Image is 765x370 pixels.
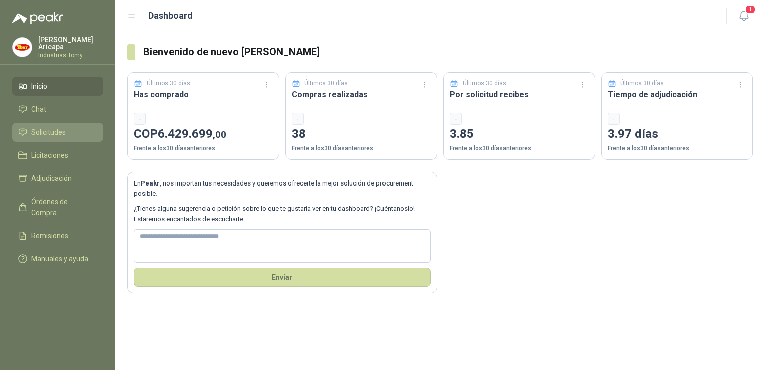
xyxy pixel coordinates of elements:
p: Industrias Tomy [38,52,103,58]
img: Company Logo [13,38,32,57]
h3: Has comprado [134,88,273,101]
button: 1 [735,7,753,25]
p: Últimos 30 días [463,79,506,88]
h1: Dashboard [148,9,193,23]
p: Frente a los 30 días anteriores [292,144,431,153]
h3: Por solicitud recibes [450,88,589,101]
a: Manuales y ayuda [12,249,103,268]
b: Peakr [141,179,160,187]
span: Órdenes de Compra [31,196,94,218]
span: Solicitudes [31,127,66,138]
a: Inicio [12,77,103,96]
p: 38 [292,125,431,144]
span: Remisiones [31,230,68,241]
span: Inicio [31,81,47,92]
div: - [608,113,620,125]
a: Adjudicación [12,169,103,188]
span: Chat [31,104,46,115]
button: Envíar [134,268,431,287]
div: - [292,113,304,125]
a: Solicitudes [12,123,103,142]
div: - [134,113,146,125]
h3: Compras realizadas [292,88,431,101]
p: Últimos 30 días [304,79,348,88]
span: Manuales y ayuda [31,253,88,264]
span: Licitaciones [31,150,68,161]
p: Frente a los 30 días anteriores [450,144,589,153]
a: Órdenes de Compra [12,192,103,222]
a: Licitaciones [12,146,103,165]
p: [PERSON_NAME] Aricapa [38,36,103,50]
p: Frente a los 30 días anteriores [134,144,273,153]
p: ¿Tienes alguna sugerencia o petición sobre lo que te gustaría ver en tu dashboard? ¡Cuéntanoslo! ... [134,204,431,224]
p: 3.85 [450,125,589,144]
span: Adjudicación [31,173,72,184]
p: Frente a los 30 días anteriores [608,144,747,153]
span: 6.429.699 [158,127,226,141]
img: Logo peakr [12,12,63,24]
h3: Bienvenido de nuevo [PERSON_NAME] [143,44,753,60]
span: ,00 [213,129,226,140]
div: - [450,113,462,125]
span: 1 [745,5,756,14]
p: COP [134,125,273,144]
a: Remisiones [12,226,103,245]
p: Últimos 30 días [620,79,664,88]
p: En , nos importan tus necesidades y queremos ofrecerte la mejor solución de procurement posible. [134,178,431,199]
p: 3.97 días [608,125,747,144]
p: Últimos 30 días [147,79,190,88]
a: Chat [12,100,103,119]
h3: Tiempo de adjudicación [608,88,747,101]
